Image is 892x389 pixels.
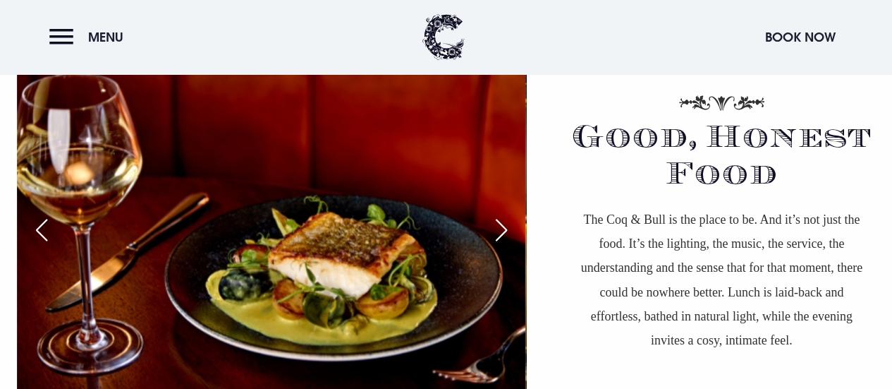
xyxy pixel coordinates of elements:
button: Book Now [758,22,843,52]
div: Previous slide [24,215,59,246]
h2: Good, Honest Food [568,131,875,193]
p: The Coq & Bull is the place to be. And it’s not just the food. It’s the lighting, the music, the ... [577,208,866,352]
span: Menu [88,29,123,45]
img: Clandeboye Lodge [422,14,465,60]
div: Next slide [484,215,519,246]
button: Menu [49,22,130,52]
